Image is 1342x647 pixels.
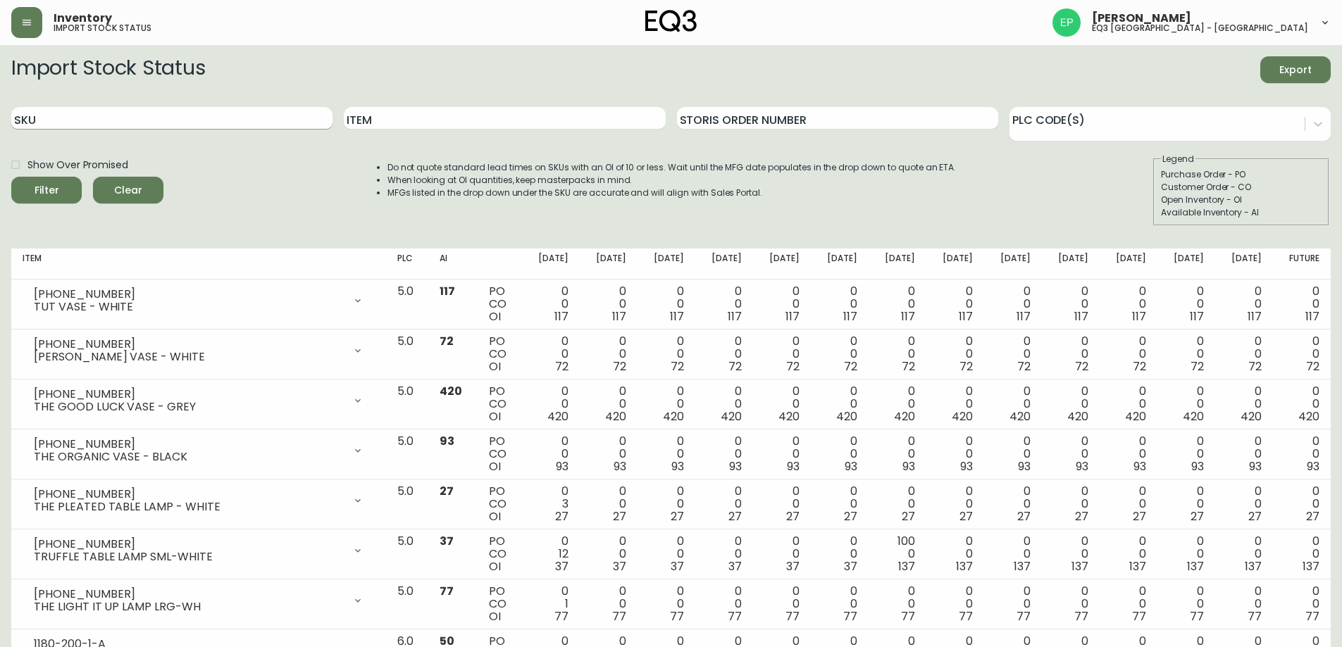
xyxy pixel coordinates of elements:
[995,485,1031,523] div: 0 0
[386,329,428,379] td: 5.0
[591,385,626,423] div: 0 0
[1132,608,1146,624] span: 77
[34,288,344,301] div: [PHONE_NUMBER]
[649,585,684,623] div: 0 0
[1305,308,1319,325] span: 117
[728,508,742,524] span: 27
[1191,458,1204,475] span: 93
[1111,335,1146,373] div: 0 0
[1042,249,1100,279] th: [DATE]
[386,429,428,479] td: 5.0
[1161,153,1195,165] legend: Legend
[880,485,915,523] div: 0 0
[1014,558,1031,574] span: 137
[440,433,454,449] span: 93
[1226,585,1262,623] div: 0 0
[489,435,510,473] div: PO CO
[1248,608,1262,624] span: 77
[649,335,684,373] div: 0 0
[764,485,800,523] div: 0 0
[613,558,626,574] span: 37
[822,485,857,523] div: 0 0
[1226,435,1262,473] div: 0 0
[926,249,984,279] th: [DATE]
[34,451,344,463] div: THE ORGANIC VASE - BLACK
[1125,408,1146,425] span: 420
[591,535,626,573] div: 0 0
[591,285,626,323] div: 0 0
[547,408,569,425] span: 420
[959,608,973,624] span: 77
[1305,608,1319,624] span: 77
[34,401,344,413] div: THE GOOD LUCK VASE - GREY
[729,458,742,475] span: 93
[822,435,857,473] div: 0 0
[898,558,915,574] span: 137
[23,585,375,616] div: [PHONE_NUMBER]THE LIGHT IT UP LAMP LRG-WH
[555,508,569,524] span: 27
[613,508,626,524] span: 27
[938,535,973,573] div: 0 0
[1017,308,1031,325] span: 117
[1191,358,1204,375] span: 72
[811,249,869,279] th: [DATE]
[591,335,626,373] div: 0 0
[489,408,501,425] span: OI
[649,435,684,473] div: 0 0
[1074,608,1088,624] span: 77
[959,308,973,325] span: 117
[764,435,800,473] div: 0 0
[786,358,800,375] span: 72
[27,158,128,172] span: Show Over Promised
[54,13,112,24] span: Inventory
[1248,358,1262,375] span: 72
[580,249,638,279] th: [DATE]
[1169,285,1204,323] div: 0 0
[649,285,684,323] div: 0 0
[489,385,510,423] div: PO CO
[880,435,915,473] div: 0 0
[1215,249,1273,279] th: [DATE]
[1284,485,1319,523] div: 0 0
[489,335,510,373] div: PO CO
[522,249,580,279] th: [DATE]
[1052,8,1081,37] img: edb0eb29d4ff191ed42d19acdf48d771
[1111,385,1146,423] div: 0 0
[707,285,742,323] div: 0 0
[952,408,973,425] span: 420
[778,408,800,425] span: 420
[533,585,569,623] div: 0 1
[1272,61,1319,79] span: Export
[869,249,926,279] th: [DATE]
[638,249,695,279] th: [DATE]
[1306,508,1319,524] span: 27
[1053,385,1088,423] div: 0 0
[591,585,626,623] div: 0 0
[605,408,626,425] span: 420
[995,435,1031,473] div: 0 0
[1226,485,1262,523] div: 0 0
[764,285,800,323] div: 0 0
[1111,585,1146,623] div: 0 0
[786,508,800,524] span: 27
[764,385,800,423] div: 0 0
[663,408,684,425] span: 420
[1111,535,1146,573] div: 0 0
[34,488,344,501] div: [PHONE_NUMBER]
[1009,408,1031,425] span: 420
[1241,408,1262,425] span: 420
[11,56,205,83] h2: Import Stock Status
[440,383,462,399] span: 420
[489,508,501,524] span: OI
[1190,608,1204,624] span: 77
[1260,56,1331,83] button: Export
[764,535,800,573] div: 0 0
[489,458,501,475] span: OI
[844,508,857,524] span: 27
[23,435,375,466] div: [PHONE_NUMBER]THE ORGANIC VASE - BLACK
[34,588,344,601] div: [PHONE_NUMBER]
[995,285,1031,323] div: 0 0
[23,385,375,416] div: [PHONE_NUMBER]THE GOOD LUCK VASE - GREY
[23,285,375,316] div: [PHONE_NUMBER]TUT VASE - WHITE
[34,538,344,551] div: [PHONE_NUMBER]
